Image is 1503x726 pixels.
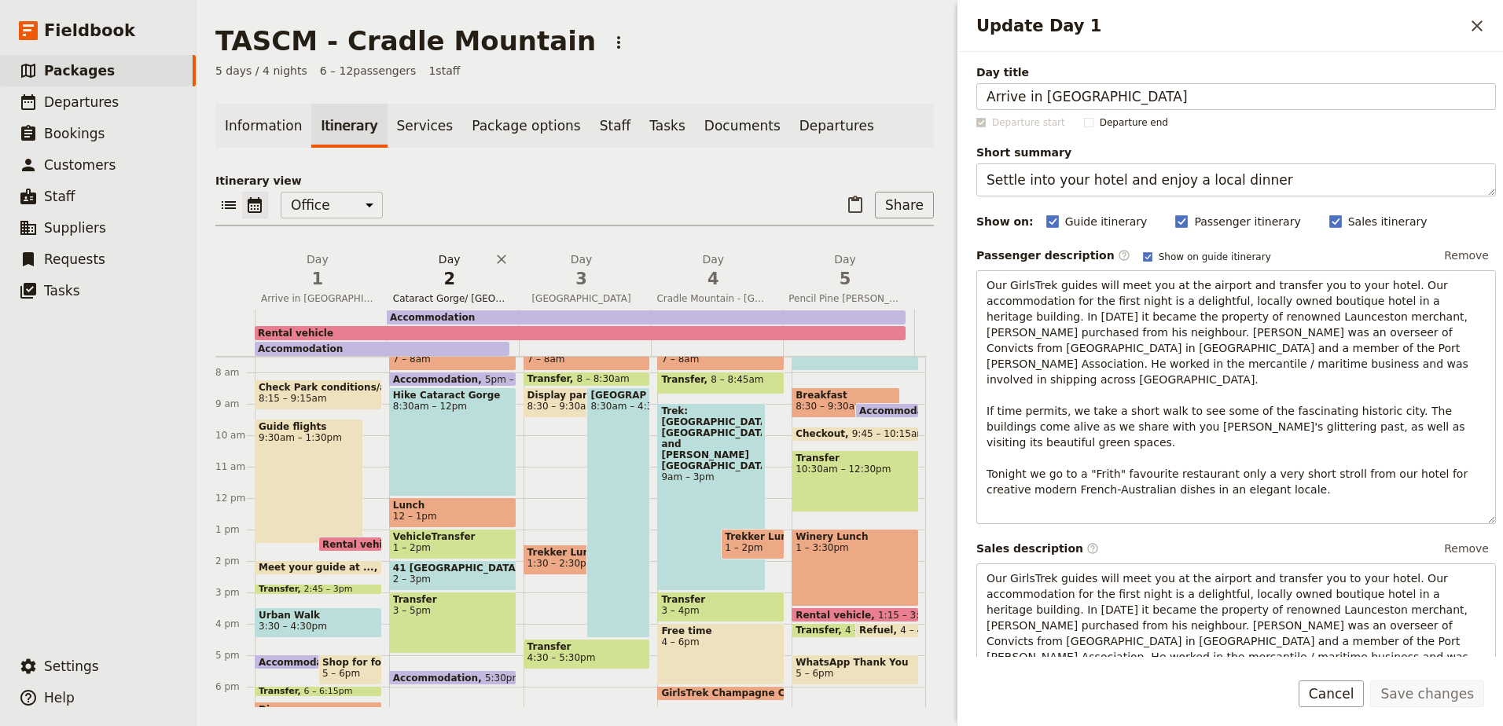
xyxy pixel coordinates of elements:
[255,379,382,410] div: Check Park conditions/alerts8:15 – 9:15am
[796,428,852,439] span: Checkout
[387,292,513,305] span: Cataract Gorge/ [GEOGRAPHIC_DATA]/ Cradle Mtn
[44,157,116,173] span: Customers
[527,354,565,365] span: 7 – 8am
[1086,542,1099,555] span: ​
[695,104,790,148] a: Documents
[261,251,374,291] h2: Day
[661,354,699,365] span: 7 – 8am
[387,310,906,324] div: Accommodation
[1118,249,1130,262] span: ​
[255,310,915,356] div: AccommodationRental vehicleAccommodation
[796,625,845,636] span: Transfer
[215,192,242,218] button: List view
[215,173,934,189] p: Itinerary view
[304,585,353,594] span: 2:45 – 3pm
[657,372,785,394] div: Transfer8 – 8:45am
[393,673,485,683] span: Accommodation
[393,374,485,384] span: Accommodation
[485,374,538,384] span: 5pm – 8am
[389,560,516,591] div: 41 [GEOGRAPHIC_DATA]2 – 3pm
[389,387,516,497] div: Hike Cataract Gorge8:30am – 12pm
[44,126,105,141] span: Bookings
[259,421,359,432] span: Guide flights
[796,401,864,412] span: 8:30 – 9:30am
[215,649,255,662] div: 5 pm
[255,251,387,310] button: Day1Arrive in [GEOGRAPHIC_DATA]
[255,342,509,356] div: Accommodation
[393,500,513,511] span: Lunch
[576,373,629,384] span: 8 – 8:30am
[657,592,785,622] div: Transfer3 – 4pm
[792,387,900,418] div: Breakfast8:30 – 9:30am
[242,192,268,218] button: Calendar view
[255,686,382,697] div: Transfer6 – 6:15pm
[796,668,833,679] span: 5 – 6pm
[796,464,915,475] span: 10:30am – 12:30pm
[1065,214,1148,229] span: Guide itinerary
[657,623,785,685] div: Free time4 – 6pm
[259,432,359,443] span: 9:30am – 1:30pm
[1299,680,1365,707] button: Cancel
[976,214,1034,229] div: Show on:
[976,541,1099,556] label: Sales description
[393,574,431,585] span: 2 – 3pm
[590,401,646,412] span: 8:30am – 4:30pm
[255,607,382,638] div: Urban Walk3:30 – 4:30pm
[900,625,954,636] span: 4 – 4:30pm
[792,529,919,607] div: Winery Lunch1 – 3:30pm
[393,401,513,412] span: 8:30am – 12pm
[1437,537,1496,560] button: Remove
[527,547,628,558] span: Trekker Lunch
[661,636,781,647] span: 4 – 6pm
[311,104,387,148] a: Itinerary
[259,704,378,715] span: Dinner
[524,372,651,387] div: Transfer8 – 8:30am
[485,673,553,683] span: 5:30pm – 9am
[661,471,762,482] span: 9am – 3pm
[1437,244,1496,267] button: Remove
[44,94,119,110] span: Departures
[725,542,763,553] span: 1 – 2pm
[393,267,506,291] span: 2
[788,251,902,291] h2: Day
[322,657,378,668] span: Shop for food
[976,247,1130,263] label: Passenger description
[796,542,915,553] span: 1 – 3:30pm
[215,104,311,148] a: Information
[650,292,776,305] span: Cradle Mountain - [GEOGRAPHIC_DATA]
[393,511,437,522] span: 12 – 1pm
[215,618,255,630] div: 4 pm
[44,690,75,706] span: Help
[524,639,651,669] div: Transfer4:30 – 5:30pm
[782,251,914,310] button: Day5Pencil Pine [PERSON_NAME] Walk, Winery Lunch
[259,610,378,621] span: Urban Walk
[590,390,646,401] span: [GEOGRAPHIC_DATA]
[44,251,105,267] span: Requests
[519,292,645,305] span: [GEOGRAPHIC_DATA]
[976,14,1464,38] h2: Update Day 1
[215,25,596,57] h1: TASCM - Cradle Mountain
[1348,214,1428,229] span: Sales itinerary
[261,267,374,291] span: 1
[1194,214,1300,229] span: Passenger itinerary
[494,251,509,267] button: Delete day Cataract Gorge/ Salmon Farm/ Cradle Mtn
[987,279,1472,496] span: Our GirlsTrek guides will meet you at the airport and transfer you to your hotel. Our accommodati...
[855,623,919,638] div: Refuel4 – 4:30pm
[976,83,1496,110] input: Day title
[44,283,80,299] span: Tasks
[318,654,382,685] div: Shop for food5 – 6pm
[527,401,596,412] span: 8:30 – 9:30am
[259,657,351,667] span: Accommodation
[855,403,919,418] div: Accommodation
[661,687,847,698] span: GirlsTrek Champagne Celebration
[259,382,378,393] span: Check Park conditions/alerts
[527,390,628,401] span: Display parks pass on vehicle Register in office with parks pass get bus ticket for each person
[393,531,513,542] span: VehicleTransfer
[304,687,353,696] span: 6 – 6:15pm
[428,63,460,79] span: 1 staff
[255,654,363,669] div: Accommodation5pm – 8am
[845,625,898,636] span: 4 – 4:30pm
[586,387,650,638] div: [GEOGRAPHIC_DATA]8:30am – 4:30pm
[387,251,519,310] button: Day2Cataract Gorge/ [GEOGRAPHIC_DATA]/ Cradle Mtn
